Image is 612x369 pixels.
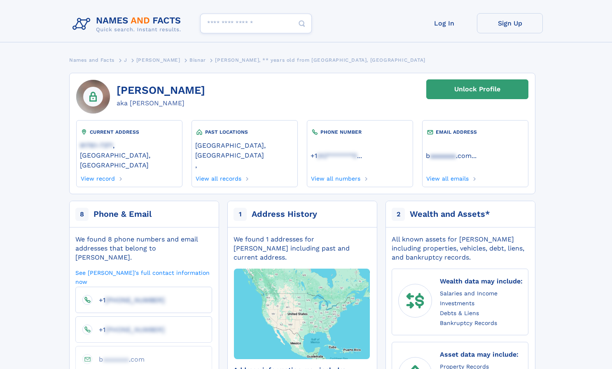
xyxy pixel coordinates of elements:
div: We found 1 addresses for [PERSON_NAME] including past and current address. [234,235,370,262]
a: View all numbers [311,173,361,182]
span: 8 [75,208,89,221]
a: +1[PHONE_NUMBER] [92,325,165,333]
img: Logo Names and Facts [69,13,188,35]
div: Address History [252,209,317,220]
span: Bisnar [189,57,206,63]
a: baaaaaaa.com [92,355,145,363]
a: View all emails [426,173,469,182]
a: [GEOGRAPHIC_DATA], [GEOGRAPHIC_DATA] [195,141,294,159]
span: 1 [234,208,247,221]
div: We found 8 phone numbers and email addresses that belong to [PERSON_NAME]. [75,235,212,262]
div: Unlock Profile [454,80,500,99]
a: baaaaaaa.com [426,151,472,160]
div: Wealth and Assets* [410,209,490,220]
h1: [PERSON_NAME] [117,84,205,97]
a: Log In [411,13,477,33]
a: Names and Facts [69,55,114,65]
input: search input [200,14,312,33]
a: ... [311,152,409,160]
span: 2 [392,208,405,221]
span: J [124,57,127,63]
span: [PERSON_NAME] [136,57,180,63]
div: aka [PERSON_NAME] [117,98,205,108]
div: PHONE NUMBER [311,128,409,136]
div: , [195,136,294,173]
span: aaaaaaa [430,152,456,160]
a: Unlock Profile [426,79,528,99]
a: View all records [195,173,242,182]
span: [PHONE_NUMBER] [105,296,165,304]
div: Asset data may include: [440,349,519,360]
a: Bisnar [189,55,206,65]
div: CURRENT ADDRESS [80,128,179,136]
a: Bankruptcy Records [440,318,497,327]
a: [PERSON_NAME] [136,55,180,65]
div: Phone & Email [93,209,152,220]
a: See [PERSON_NAME]'s full contact information now [75,269,212,285]
div: EMAIL ADDRESS [426,128,525,136]
span: 91761-7371 [80,142,113,149]
button: Search Button [292,14,312,34]
a: View record [80,173,115,182]
a: Debts & Liens [440,309,479,317]
span: aaaaaaa [103,355,129,363]
span: [PERSON_NAME], ** years old from [GEOGRAPHIC_DATA], [GEOGRAPHIC_DATA] [215,57,425,63]
span: [PHONE_NUMBER] [105,326,165,334]
a: J [124,55,127,65]
div: Wealth data may include: [440,276,523,287]
div: PAST LOCATIONS [195,128,294,136]
a: 91761-7371, [GEOGRAPHIC_DATA], [GEOGRAPHIC_DATA] [80,141,179,169]
a: ... [426,152,525,160]
div: All known assets for [PERSON_NAME] including properties, vehicles, debt, liens, and bankruptcy re... [392,235,528,262]
a: Salaries and Income [440,289,498,297]
a: Investments [440,299,474,307]
a: Sign Up [477,13,543,33]
img: wealth [402,288,428,314]
a: +1[PHONE_NUMBER] [92,296,165,304]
